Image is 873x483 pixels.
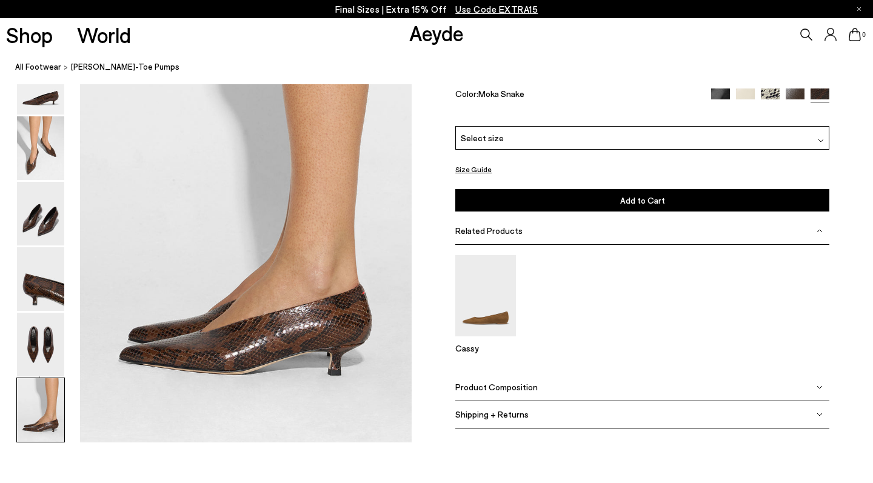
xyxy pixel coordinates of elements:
[818,137,824,143] img: svg%3E
[455,88,699,102] div: Color:
[620,195,665,205] span: Add to Cart
[455,409,529,419] span: Shipping + Returns
[817,384,823,390] img: svg%3E
[849,28,861,41] a: 0
[817,228,823,234] img: svg%3E
[455,225,523,236] span: Related Products
[478,88,524,98] span: Moka Snake
[17,378,64,442] img: Clara Pointed-Toe Pumps - Image 6
[17,182,64,245] img: Clara Pointed-Toe Pumps - Image 3
[455,189,829,212] button: Add to Cart
[455,255,516,336] img: Cassy Pointed-Toe Suede Flats
[455,4,538,15] span: Navigate to /collections/ss25-final-sizes
[17,247,64,311] img: Clara Pointed-Toe Pumps - Image 4
[461,132,504,144] span: Select size
[817,411,823,417] img: svg%3E
[71,61,179,73] span: [PERSON_NAME]-Toe Pumps
[455,382,538,392] span: Product Composition
[455,343,516,353] p: Cassy
[409,20,464,45] a: Aeyde
[17,313,64,376] img: Clara Pointed-Toe Pumps - Image 5
[17,116,64,180] img: Clara Pointed-Toe Pumps - Image 2
[15,51,873,84] nav: breadcrumb
[335,2,538,17] p: Final Sizes | Extra 15% Off
[6,24,53,45] a: Shop
[77,24,131,45] a: World
[455,162,492,177] button: Size Guide
[861,32,867,38] span: 0
[455,328,516,353] a: Cassy Pointed-Toe Suede Flats Cassy
[15,61,61,73] a: All Footwear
